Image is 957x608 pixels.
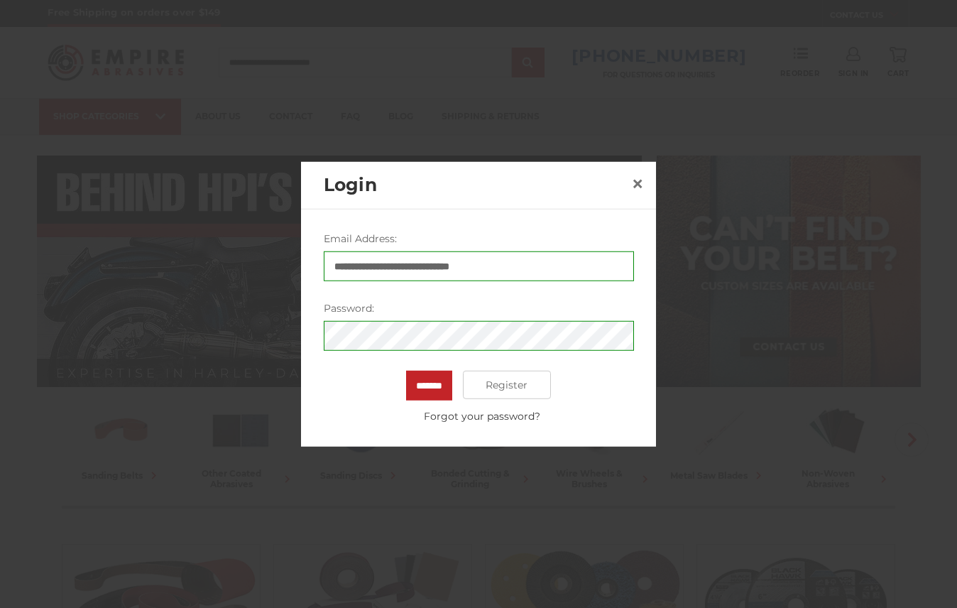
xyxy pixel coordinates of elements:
[331,409,633,424] a: Forgot your password?
[324,301,634,316] label: Password:
[463,371,552,399] a: Register
[631,169,644,197] span: ×
[324,232,634,246] label: Email Address:
[626,172,649,195] a: Close
[324,172,626,199] h2: Login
